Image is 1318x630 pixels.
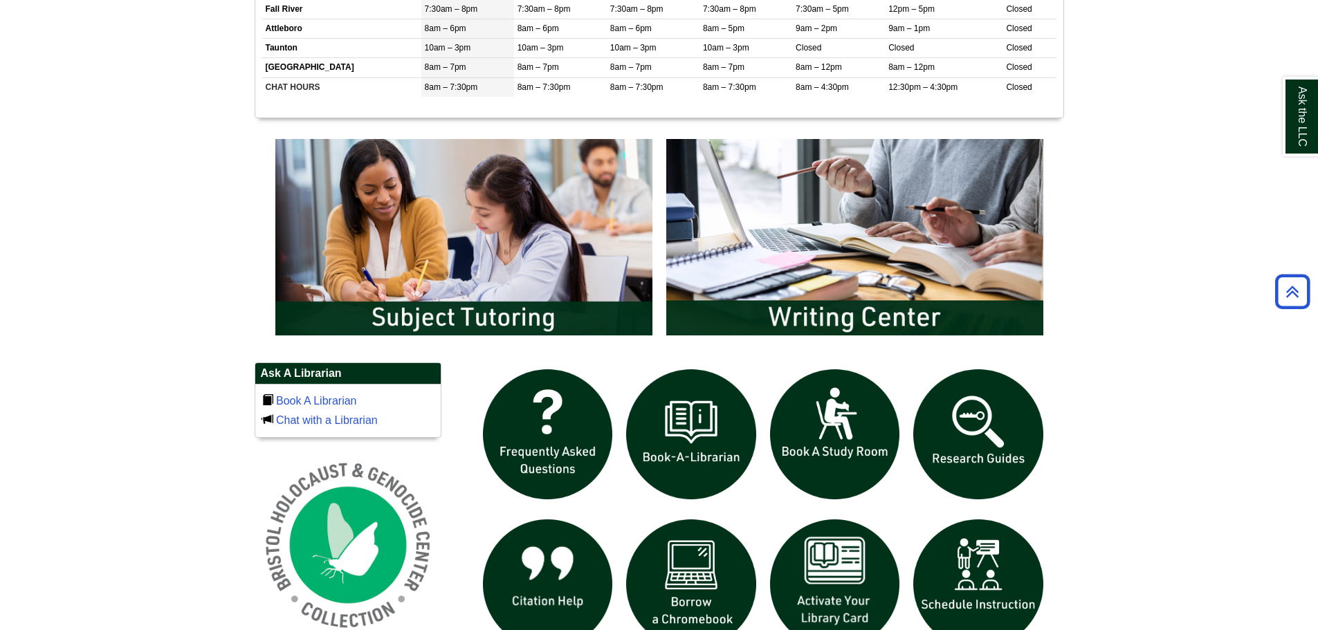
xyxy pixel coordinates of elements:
[888,43,914,53] span: Closed
[763,362,907,506] img: book a study room icon links to book a study room web page
[425,82,478,92] span: 8am – 7:30pm
[425,24,466,33] span: 8am – 6pm
[610,62,652,72] span: 8am – 7pm
[518,62,559,72] span: 8am – 7pm
[425,4,478,14] span: 7:30am – 8pm
[703,62,744,72] span: 8am – 7pm
[796,4,849,14] span: 7:30am – 5pm
[796,24,837,33] span: 9am – 2pm
[796,82,849,92] span: 8am – 4:30pm
[1006,62,1032,72] span: Closed
[703,24,744,33] span: 8am – 5pm
[796,62,842,72] span: 8am – 12pm
[262,77,421,97] td: CHAT HOURS
[1006,4,1032,14] span: Closed
[906,362,1050,506] img: Research Guides icon links to research guides web page
[703,82,756,92] span: 8am – 7:30pm
[610,4,663,14] span: 7:30am – 8pm
[659,132,1050,342] img: Writing Center Information
[276,395,357,407] a: Book A Librarian
[1006,24,1032,33] span: Closed
[425,62,466,72] span: 8am – 7pm
[255,363,441,385] h2: Ask A Librarian
[1006,82,1032,92] span: Closed
[619,362,763,506] img: Book a Librarian icon links to book a librarian web page
[610,82,663,92] span: 8am – 7:30pm
[518,24,559,33] span: 8am – 6pm
[796,43,821,53] span: Closed
[268,132,1050,349] div: slideshow
[518,4,571,14] span: 7:30am – 8pm
[888,62,935,72] span: 8am – 12pm
[1006,43,1032,53] span: Closed
[888,4,935,14] span: 12pm – 5pm
[268,132,659,342] img: Subject Tutoring Information
[888,82,958,92] span: 12:30pm – 4:30pm
[703,43,749,53] span: 10am – 3pm
[888,24,930,33] span: 9am – 1pm
[276,414,378,426] a: Chat with a Librarian
[262,19,421,39] td: Attleboro
[703,4,756,14] span: 7:30am – 8pm
[476,362,620,506] img: frequently asked questions
[518,82,571,92] span: 8am – 7:30pm
[262,58,421,77] td: [GEOGRAPHIC_DATA]
[262,39,421,58] td: Taunton
[425,43,471,53] span: 10am – 3pm
[1270,282,1315,301] a: Back to Top
[518,43,564,53] span: 10am – 3pm
[610,24,652,33] span: 8am – 6pm
[610,43,657,53] span: 10am – 3pm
